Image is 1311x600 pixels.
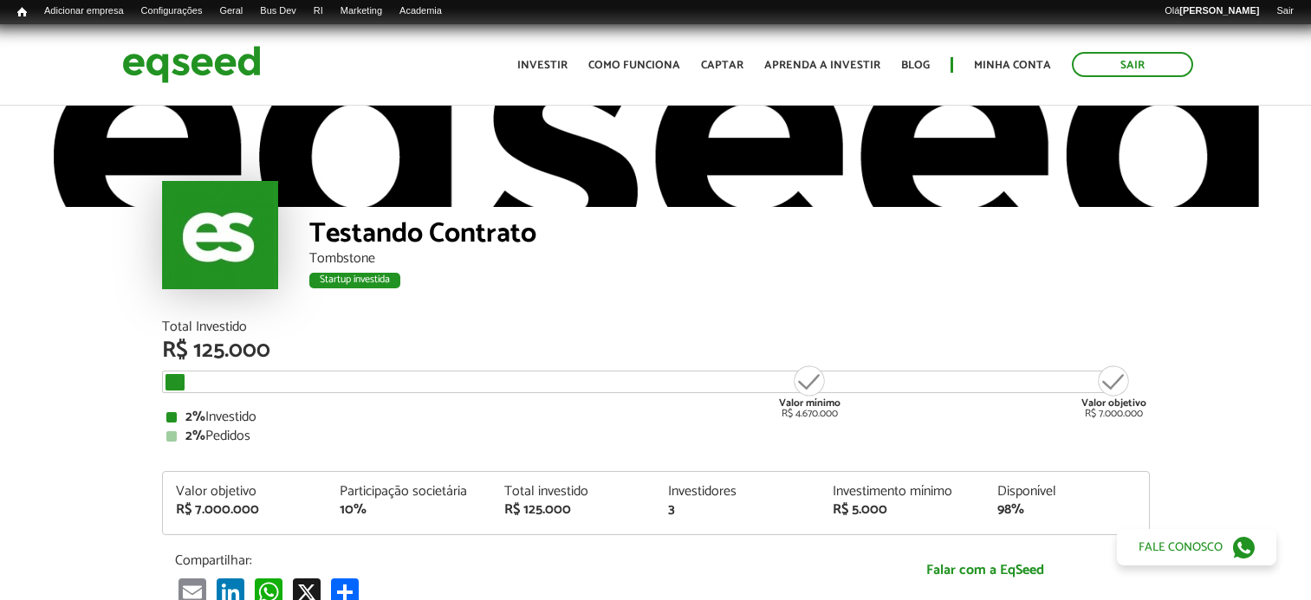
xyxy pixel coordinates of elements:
p: Compartilhar: [175,552,808,569]
strong: [PERSON_NAME] [1179,5,1259,16]
span: Início [17,6,27,18]
a: Sair [1072,52,1193,77]
a: Falar com a EqSeed [834,552,1137,588]
div: Total Investido [162,320,1150,334]
div: R$ 4.670.000 [777,364,842,419]
div: Pedidos [166,429,1146,443]
strong: Valor objetivo [1081,395,1146,411]
a: Sair [1268,4,1302,18]
a: Blog [901,60,930,71]
div: R$ 5.000 [833,503,971,517]
a: Olá[PERSON_NAME] [1156,4,1268,18]
a: Investir [517,60,568,71]
div: Investidores [668,485,807,499]
a: Fale conosco [1117,529,1276,565]
div: 10% [340,503,478,517]
a: Minha conta [974,60,1051,71]
div: R$ 7.000.000 [1081,364,1146,419]
div: Investido [166,410,1146,424]
div: R$ 7.000.000 [176,503,315,517]
div: R$ 125.000 [162,339,1150,362]
div: Startup investida [309,273,400,288]
a: Adicionar empresa [36,4,133,18]
div: Tombstone [309,252,1150,266]
a: Academia [391,4,451,18]
strong: Valor mínimo [779,395,840,411]
div: Investimento mínimo [833,485,971,499]
a: RI [305,4,332,18]
a: Início [9,4,36,21]
div: Disponível [997,485,1136,499]
a: Configurações [133,4,211,18]
div: Testando Contrato [309,220,1150,252]
div: Total investido [504,485,643,499]
div: 98% [997,503,1136,517]
a: Geral [211,4,251,18]
div: 3 [668,503,807,517]
div: Participação societária [340,485,478,499]
strong: 2% [185,424,205,448]
a: Marketing [332,4,391,18]
div: Valor objetivo [176,485,315,499]
div: R$ 125.000 [504,503,643,517]
a: Como funciona [588,60,680,71]
a: Captar [701,60,743,71]
img: EqSeed [122,42,261,87]
a: Aprenda a investir [764,60,880,71]
strong: 2% [185,405,205,429]
a: Bus Dev [251,4,305,18]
